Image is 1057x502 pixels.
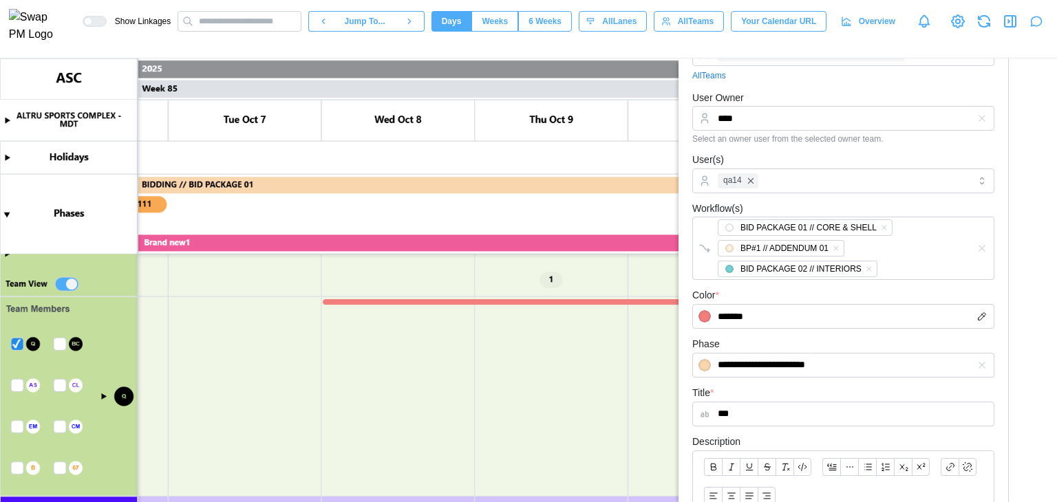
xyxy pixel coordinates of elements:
div: Select an owner user from the selected owner team. [692,134,994,144]
label: User(s) [692,153,724,168]
span: Overview [859,12,895,31]
div: BID PACKAGE 02 // INTERIORS [740,263,862,276]
button: Open project assistant [1027,12,1046,31]
label: Phase [692,337,720,352]
button: Subscript [894,458,912,476]
div: BP#1 // ADDENDUM 01 [740,242,829,255]
label: Description [692,435,740,450]
span: Jump To... [345,12,385,31]
button: Link [941,458,959,476]
span: All Teams [678,12,714,31]
a: All Teams [692,69,726,83]
button: Ordered list [876,458,894,476]
label: Workflow(s) [692,201,743,217]
button: Close Drawer [1001,12,1020,31]
button: Italic [722,458,740,476]
button: Horizontal line [840,458,858,476]
button: Blockquote [822,458,840,476]
button: Underline [740,458,758,476]
button: Strikethrough [758,458,776,476]
div: BID PACKAGE 01 // CORE & SHELL [740,221,877,234]
button: Remove link [959,458,976,476]
label: User Owner [692,91,744,106]
button: Code [793,458,811,476]
button: Bullet list [858,458,876,476]
span: Your Calendar URL [741,12,816,31]
label: Title [692,386,714,401]
a: Notifications [912,10,936,33]
span: 6 Weeks [528,12,562,31]
span: Show Linkages [107,16,171,27]
button: Clear formatting [776,458,793,476]
span: qa14 [723,174,742,187]
span: Weeks [482,12,508,31]
button: Refresh Grid [974,12,994,31]
a: View Project [948,12,968,31]
label: Color [692,288,719,303]
span: Days [442,12,462,31]
span: All Lanes [602,12,637,31]
img: Swap PM Logo [9,9,65,43]
button: Superscript [912,458,930,476]
button: Bold [704,458,722,476]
